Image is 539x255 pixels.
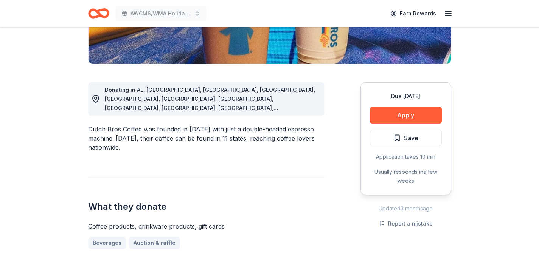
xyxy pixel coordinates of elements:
button: Save [370,130,442,146]
span: Donating in AL, [GEOGRAPHIC_DATA], [GEOGRAPHIC_DATA], [GEOGRAPHIC_DATA], [GEOGRAPHIC_DATA], [GEOG... [105,87,315,129]
button: Apply [370,107,442,124]
div: Application takes 10 min [370,152,442,161]
button: AWCMS/WMA Holiday Luncheon [115,6,206,21]
div: Coffee products, drinkware products, gift cards [88,222,324,231]
div: Usually responds in a few weeks [370,167,442,185]
a: Home [88,5,109,22]
a: Earn Rewards [386,7,441,20]
div: Updated 3 months ago [360,204,451,213]
h2: What they donate [88,201,324,213]
a: Beverages [88,237,126,249]
div: Dutch Bros Coffee was founded in [DATE] with just a double-headed espresso machine. [DATE], their... [88,125,324,152]
span: AWCMS/WMA Holiday Luncheon [130,9,191,18]
a: Auction & raffle [129,237,180,249]
button: Report a mistake [379,219,433,228]
span: Save [404,133,418,143]
div: Due [DATE] [370,92,442,101]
